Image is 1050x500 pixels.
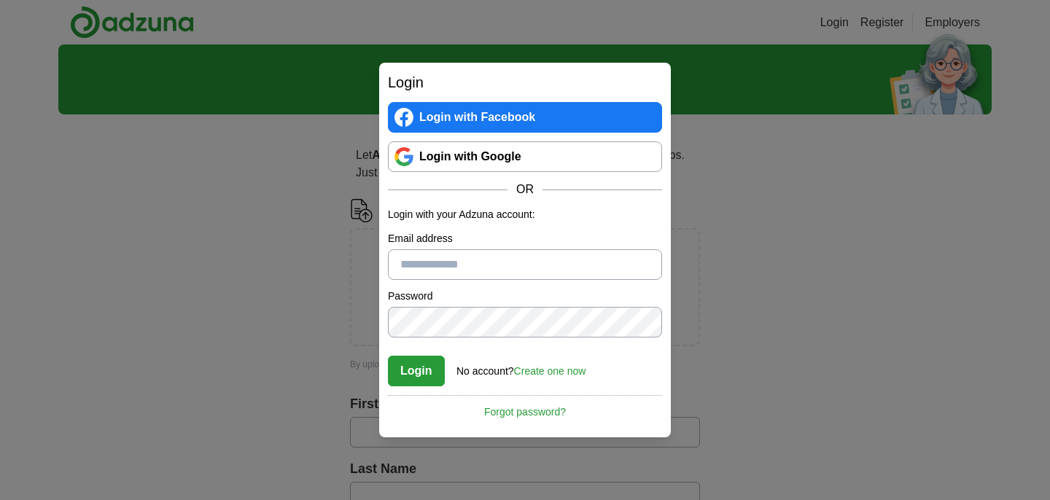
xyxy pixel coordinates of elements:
p: Login with your Adzuna account: [388,207,662,222]
a: Login with Facebook [388,102,662,133]
span: OR [507,181,542,198]
label: Password [388,289,662,304]
a: Login with Google [388,141,662,172]
a: Forgot password? [388,395,662,420]
a: Create one now [514,365,586,377]
button: Login [388,356,445,386]
h2: Login [388,71,662,93]
div: No account? [456,355,586,379]
label: Email address [388,231,662,246]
